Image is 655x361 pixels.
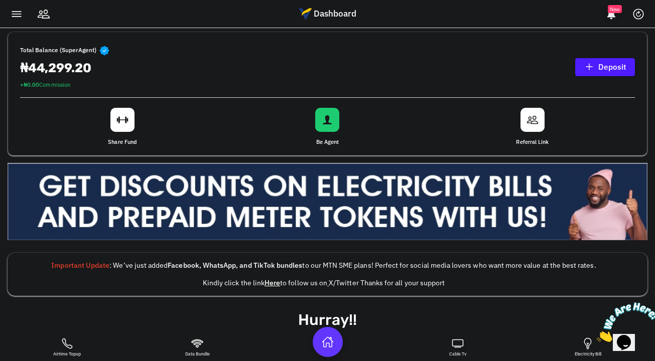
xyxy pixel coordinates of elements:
[4,4,66,44] img: Chat attention grabber
[20,81,39,88] b: +₦0.00
[2,333,132,361] a: Airtime Topup
[20,139,225,145] strong: Share Fund
[523,333,653,361] a: Electricity Bill
[225,108,430,145] a: Be Agent
[168,261,302,270] strong: Facebook, WhatsApp, and TikTok bundles
[15,260,632,271] p: : We’ve just added to our MTN SME plans! Perfect for social media lovers who want more value at t...
[395,351,520,357] strong: Cable Tv
[265,278,280,287] a: Here
[134,351,260,357] strong: Data Bundle
[430,108,635,145] a: Referral Link
[575,58,635,76] a: Deposit
[20,62,110,74] h1: ₦44,299.20
[593,298,655,346] iframe: chat widget
[132,333,262,361] a: Data Bundle
[392,333,522,361] a: Cable Tv
[430,139,635,145] strong: Referral Link
[15,278,632,288] p: Kindly click the link to follow us on X/Twitter Thanks for all your support
[8,163,647,240] img: 1731869762electricity.jpg
[598,61,626,73] strong: Deposit
[51,261,109,270] strong: Important Update
[299,8,312,20] img: logo
[4,351,130,357] strong: Airtime Topup
[608,5,622,13] span: New
[8,311,647,329] h1: Hurray!!
[225,139,430,145] strong: Be Agent
[20,81,70,88] small: Commission
[294,8,361,21] div: Dashboard
[322,336,334,348] ion-icon: home outline
[525,351,651,357] strong: Electricity Bill
[20,45,110,57] span: Total Balance (SuperAgent)
[20,108,225,145] a: Share Fund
